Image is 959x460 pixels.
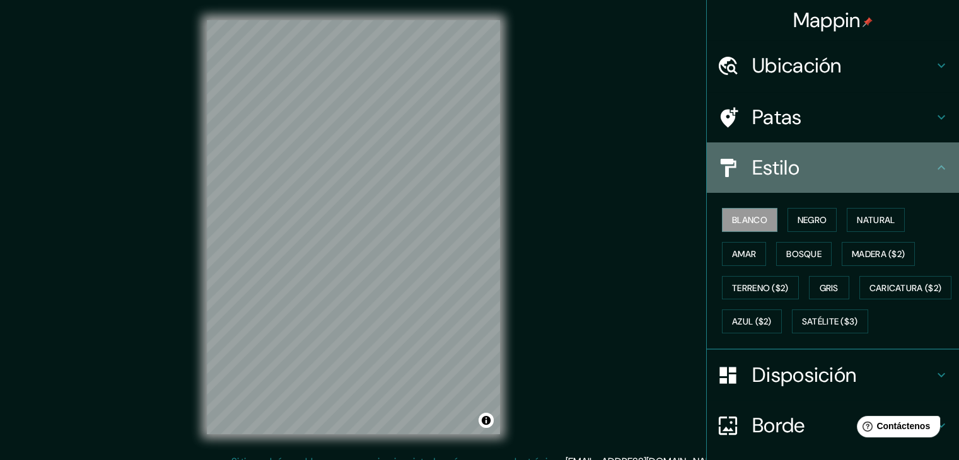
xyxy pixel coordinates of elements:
[792,309,868,333] button: Satélite ($3)
[707,92,959,142] div: Patas
[707,400,959,451] div: Borde
[809,276,849,300] button: Gris
[788,208,837,232] button: Negro
[852,248,905,260] font: Madera ($2)
[752,412,805,439] font: Borde
[776,242,832,266] button: Bosque
[732,316,772,328] font: Azul ($2)
[802,316,858,328] font: Satélite ($3)
[722,276,799,300] button: Terreno ($2)
[857,214,895,226] font: Natural
[847,208,905,232] button: Natural
[786,248,822,260] font: Bosque
[863,17,873,27] img: pin-icon.png
[820,282,839,294] font: Gris
[207,20,500,434] canvas: Mapa
[842,242,915,266] button: Madera ($2)
[752,52,842,79] font: Ubicación
[752,362,856,388] font: Disposición
[732,282,789,294] font: Terreno ($2)
[798,214,827,226] font: Negro
[722,208,777,232] button: Blanco
[732,214,767,226] font: Blanco
[869,282,942,294] font: Caricatura ($2)
[722,242,766,266] button: Amar
[847,411,945,446] iframe: Lanzador de widgets de ayuda
[752,104,802,130] font: Patas
[793,7,861,33] font: Mappin
[752,154,799,181] font: Estilo
[859,276,952,300] button: Caricatura ($2)
[732,248,756,260] font: Amar
[707,350,959,400] div: Disposición
[707,40,959,91] div: Ubicación
[707,142,959,193] div: Estilo
[722,309,782,333] button: Azul ($2)
[479,413,494,428] button: Activar o desactivar atribución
